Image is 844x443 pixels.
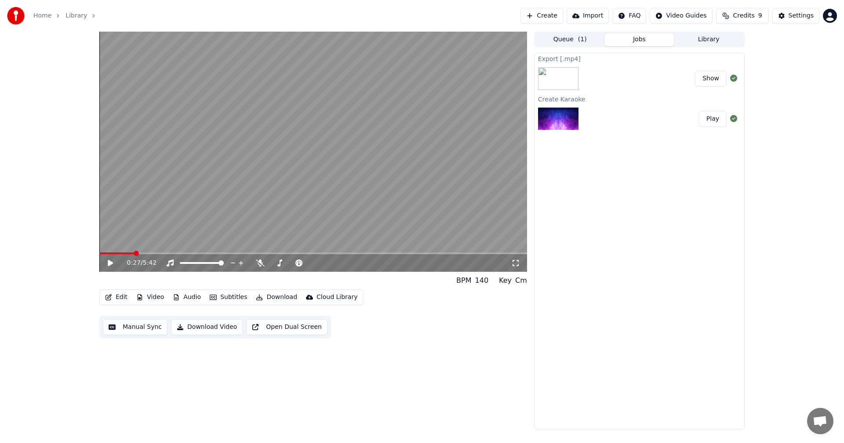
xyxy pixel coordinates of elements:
div: Cloud Library [316,293,357,302]
button: Open Dual Screen [246,319,327,335]
nav: breadcrumb [33,11,101,20]
button: Audio [169,291,204,303]
div: / [127,259,148,267]
div: Create Karaoke [535,94,744,104]
button: Import [567,8,609,24]
a: Home [33,11,51,20]
button: Manual Sync [103,319,167,335]
button: Show [695,71,727,86]
button: Queue [535,33,605,46]
button: Library [674,33,743,46]
button: Download Video [171,319,243,335]
button: Create [520,8,563,24]
span: 0:27 [127,259,141,267]
div: Key [499,275,512,286]
button: Play [699,111,727,127]
button: FAQ [612,8,646,24]
span: ( 1 ) [578,35,587,44]
div: BPM [456,275,471,286]
a: Library [65,11,87,20]
button: Settings [772,8,819,24]
button: Credits9 [716,8,769,24]
span: 9 [758,11,762,20]
div: Open chat [807,408,833,434]
div: 140 [475,275,489,286]
button: Subtitles [206,291,251,303]
button: Video Guides [650,8,712,24]
button: Download [252,291,301,303]
img: youka [7,7,25,25]
div: Settings [789,11,814,20]
button: Video [133,291,167,303]
div: Cm [515,275,527,286]
span: 5:42 [143,259,156,267]
span: Credits [733,11,754,20]
div: Export [.mp4] [535,53,744,64]
button: Edit [102,291,131,303]
button: Jobs [605,33,674,46]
